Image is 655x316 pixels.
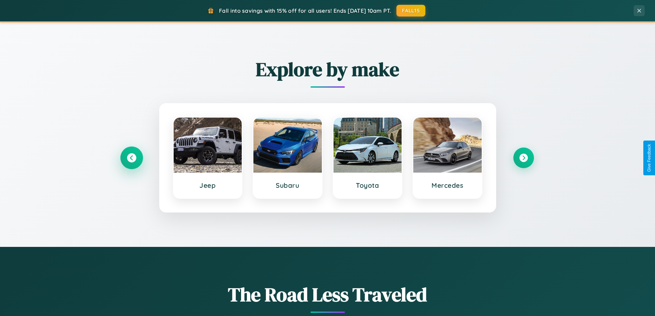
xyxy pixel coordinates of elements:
button: FALL15 [396,5,425,17]
h3: Mercedes [420,181,475,189]
span: Fall into savings with 15% off for all users! Ends [DATE] 10am PT. [219,7,391,14]
h3: Toyota [340,181,395,189]
h3: Jeep [181,181,235,189]
h3: Subaru [260,181,315,189]
h1: The Road Less Traveled [121,281,534,308]
div: Give Feedback [647,144,652,172]
h2: Explore by make [121,56,534,83]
